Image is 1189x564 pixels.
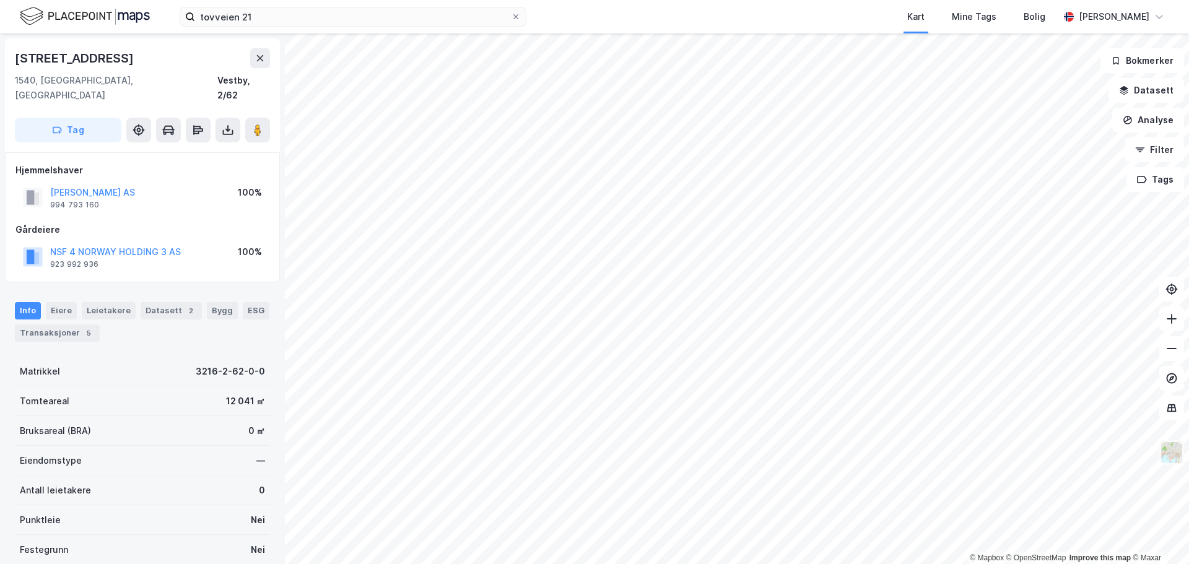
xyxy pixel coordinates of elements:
[15,324,100,342] div: Transaksjoner
[226,394,265,409] div: 12 041 ㎡
[1108,78,1184,103] button: Datasett
[20,6,150,27] img: logo.f888ab2527a4732fd821a326f86c7f29.svg
[82,327,95,339] div: 5
[248,423,265,438] div: 0 ㎡
[20,423,91,438] div: Bruksareal (BRA)
[20,542,68,557] div: Festegrunn
[20,364,60,379] div: Matrikkel
[15,222,269,237] div: Gårdeiere
[1024,9,1045,24] div: Bolig
[15,118,121,142] button: Tag
[1006,553,1066,562] a: OpenStreetMap
[1079,9,1149,24] div: [PERSON_NAME]
[952,9,996,24] div: Mine Tags
[1160,441,1183,464] img: Z
[50,259,98,269] div: 923 992 936
[1126,167,1184,192] button: Tags
[196,364,265,379] div: 3216-2-62-0-0
[207,302,238,319] div: Bygg
[185,305,197,317] div: 2
[243,302,269,319] div: ESG
[82,302,136,319] div: Leietakere
[907,9,925,24] div: Kart
[251,513,265,527] div: Nei
[217,73,270,103] div: Vestby, 2/62
[20,483,91,498] div: Antall leietakere
[20,394,69,409] div: Tomteareal
[238,245,262,259] div: 100%
[15,163,269,178] div: Hjemmelshaver
[1069,553,1131,562] a: Improve this map
[238,185,262,200] div: 100%
[1112,108,1184,132] button: Analyse
[251,542,265,557] div: Nei
[20,453,82,468] div: Eiendomstype
[1127,505,1189,564] iframe: Chat Widget
[141,302,202,319] div: Datasett
[256,453,265,468] div: —
[195,7,511,26] input: Søk på adresse, matrikkel, gårdeiere, leietakere eller personer
[15,48,136,68] div: [STREET_ADDRESS]
[1100,48,1184,73] button: Bokmerker
[1125,137,1184,162] button: Filter
[50,200,99,210] div: 994 793 160
[970,553,1004,562] a: Mapbox
[259,483,265,498] div: 0
[46,302,77,319] div: Eiere
[15,73,217,103] div: 1540, [GEOGRAPHIC_DATA], [GEOGRAPHIC_DATA]
[20,513,61,527] div: Punktleie
[15,302,41,319] div: Info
